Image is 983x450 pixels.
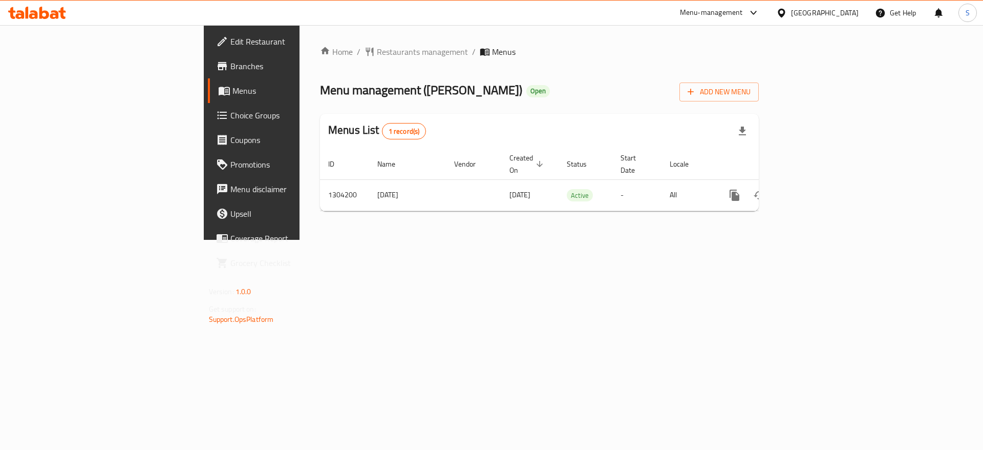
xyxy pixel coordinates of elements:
[369,179,446,211] td: [DATE]
[232,85,360,97] span: Menus
[230,158,360,171] span: Promotions
[230,183,360,195] span: Menu disclaimer
[208,29,368,54] a: Edit Restaurant
[208,128,368,152] a: Coupons
[208,103,368,128] a: Choice Groups
[714,149,829,180] th: Actions
[208,54,368,78] a: Branches
[526,85,550,97] div: Open
[567,158,600,170] span: Status
[509,188,530,201] span: [DATE]
[492,46,516,58] span: Menus
[382,127,426,136] span: 1 record(s)
[328,158,348,170] span: ID
[454,158,489,170] span: Vendor
[208,251,368,275] a: Grocery Checklist
[208,177,368,201] a: Menu disclaimer
[208,201,368,226] a: Upsell
[567,190,593,201] span: Active
[472,46,476,58] li: /
[208,78,368,103] a: Menus
[688,86,751,98] span: Add New Menu
[230,109,360,121] span: Choice Groups
[377,158,409,170] span: Name
[670,158,702,170] span: Locale
[612,179,661,211] td: -
[680,7,743,19] div: Menu-management
[661,179,714,211] td: All
[621,152,649,176] span: Start Date
[722,183,747,208] button: more
[320,78,522,101] span: Menu management ( [PERSON_NAME] )
[679,83,759,101] button: Add New Menu
[328,122,426,139] h2: Menus List
[320,46,759,58] nav: breadcrumb
[209,313,274,326] a: Support.OpsPlatform
[320,149,829,211] table: enhanced table
[966,7,970,18] span: S
[209,285,234,298] span: Version:
[509,152,546,176] span: Created On
[377,46,468,58] span: Restaurants management
[230,60,360,72] span: Branches
[791,7,859,18] div: [GEOGRAPHIC_DATA]
[526,87,550,95] span: Open
[230,232,360,244] span: Coverage Report
[208,226,368,251] a: Coverage Report
[365,46,468,58] a: Restaurants management
[230,257,360,269] span: Grocery Checklist
[747,183,772,208] button: Change Status
[208,152,368,177] a: Promotions
[209,302,256,316] span: Get support on:
[230,134,360,146] span: Coupons
[730,119,755,144] div: Export file
[230,35,360,48] span: Edit Restaurant
[230,208,360,220] span: Upsell
[236,285,251,298] span: 1.0.0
